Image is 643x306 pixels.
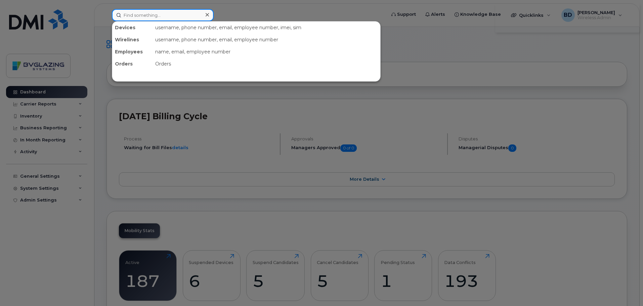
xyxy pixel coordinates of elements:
[112,46,153,58] div: Employees
[112,58,153,70] div: Orders
[153,46,380,58] div: name, email, employee number
[153,21,380,34] div: username, phone number, email, employee number, imei, sim
[112,34,153,46] div: Wirelines
[112,21,153,34] div: Devices
[153,34,380,46] div: username, phone number, email, employee number
[153,58,380,70] div: Orders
